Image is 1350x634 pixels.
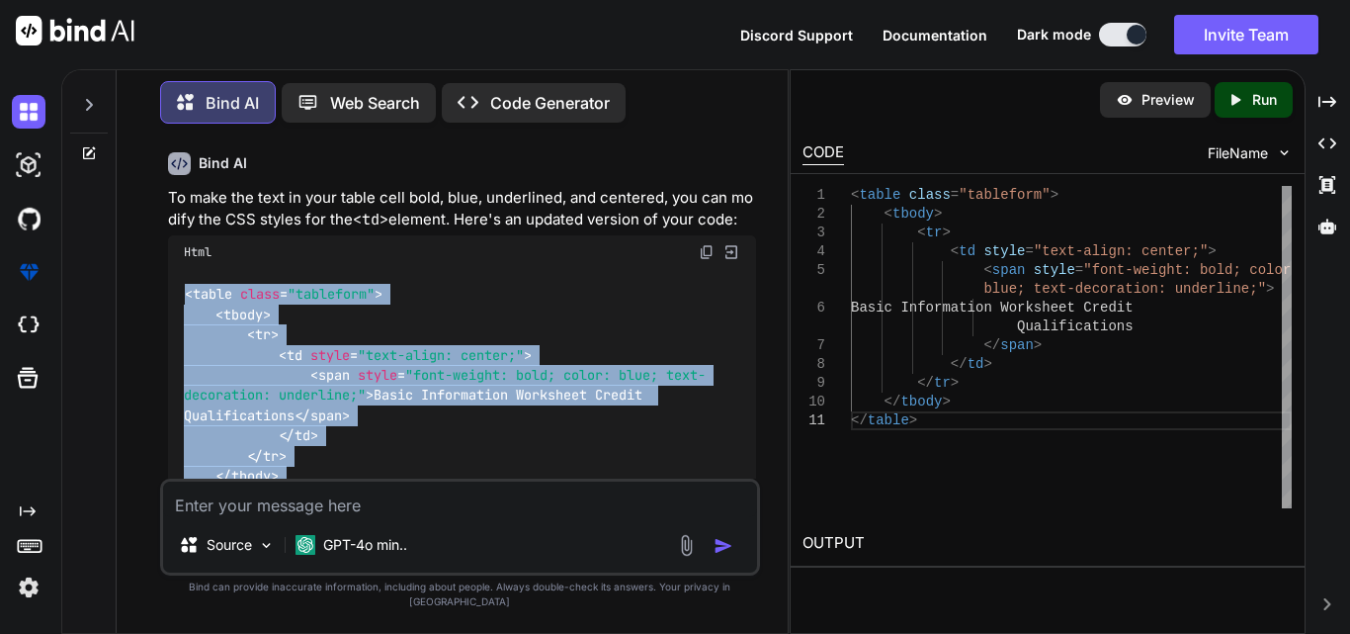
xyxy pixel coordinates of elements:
div: 3 [802,224,825,242]
img: settings [12,571,45,604]
span: Basic Information Worksheet Cr [851,300,1100,316]
code: <td> [353,210,388,229]
span: blue; text-decoration: underline;" [983,281,1266,297]
div: CODE [802,141,844,165]
span: > [1034,337,1042,353]
span: < = > [185,286,382,304]
div: 9 [802,374,825,393]
span: tr [255,326,271,344]
div: 1 [802,186,825,205]
p: Code Generator [490,91,610,115]
span: edit [1100,300,1134,316]
span: style [310,346,350,364]
span: class [240,286,280,304]
span: < [951,243,959,259]
span: tbody [231,467,271,485]
span: table [859,187,900,203]
span: td [287,346,302,364]
span: = [1075,262,1083,278]
span: > [1051,187,1058,203]
span: > [909,412,917,428]
span: "font-weight: bold; color: blue; text-decoration: underline;" [184,366,706,404]
img: preview [1116,91,1134,109]
span: span [310,407,342,424]
span: Html [184,244,211,260]
span: > [983,356,991,372]
p: Run [1252,90,1277,110]
div: 5 [802,261,825,280]
span: < = > [279,346,532,364]
img: attachment [675,534,698,557]
img: darkChat [12,95,45,129]
h2: OUTPUT [791,520,1305,567]
span: tbody [223,306,263,323]
span: style [1034,262,1075,278]
img: cloudideIcon [12,309,45,342]
span: </ [851,412,868,428]
div: 10 [802,393,825,411]
span: </ [917,375,934,391]
p: Preview [1141,90,1195,110]
span: span [318,366,350,384]
span: > [934,206,942,222]
span: Qualifications [1017,318,1134,334]
span: > [942,225,950,240]
img: Bind AI [16,16,134,45]
button: Documentation [883,25,987,45]
img: chevron down [1276,144,1293,161]
span: class [909,187,951,203]
span: FileName [1208,143,1268,163]
span: < = > [184,366,706,404]
span: table [868,412,909,428]
p: Web Search [330,91,420,115]
p: Bind AI [206,91,259,115]
img: githubDark [12,202,45,235]
span: "font-weight: bold; color: [1083,262,1299,278]
span: < [983,262,991,278]
p: To make the text in your table cell bold, blue, underlined, and centered, you can modify the CSS ... [168,187,756,231]
div: 2 [802,205,825,224]
span: < > [215,306,271,323]
span: "text-align: center;" [1034,243,1208,259]
span: tr [263,447,279,465]
img: Open in Browser [722,243,740,261]
span: style [358,366,397,384]
span: > [942,394,950,409]
span: span [992,262,1026,278]
span: td [968,356,984,372]
code: Basic Information Worksheet Credit Qualifications [184,284,706,506]
h6: Bind AI [199,153,247,173]
span: Discord Support [740,27,853,44]
span: </ > [295,407,350,424]
div: 7 [802,336,825,355]
button: Discord Support [740,25,853,45]
span: Dark mode [1017,25,1091,45]
span: td [959,243,975,259]
span: > [1266,281,1274,297]
div: 6 [802,299,825,317]
span: table [193,286,232,304]
img: GPT-4o mini [295,535,315,555]
span: tbody [900,394,942,409]
img: icon [714,536,733,556]
span: </ [885,394,901,409]
span: < [851,187,859,203]
p: Source [207,535,252,555]
div: 4 [802,242,825,261]
div: 8 [802,355,825,374]
span: style [983,243,1025,259]
span: = [1025,243,1033,259]
span: tr [934,375,951,391]
span: > [1208,243,1216,259]
span: </ > [247,447,287,465]
img: copy [699,244,715,260]
span: < [917,225,925,240]
p: Bind can provide inaccurate information, including about people. Always double-check its answers.... [160,580,760,609]
p: GPT-4o min.. [323,535,407,555]
div: 11 [802,411,825,430]
span: = [951,187,959,203]
span: Documentation [883,27,987,44]
span: tbody [892,206,934,222]
span: "tableform" [959,187,1050,203]
span: < > [247,326,279,344]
